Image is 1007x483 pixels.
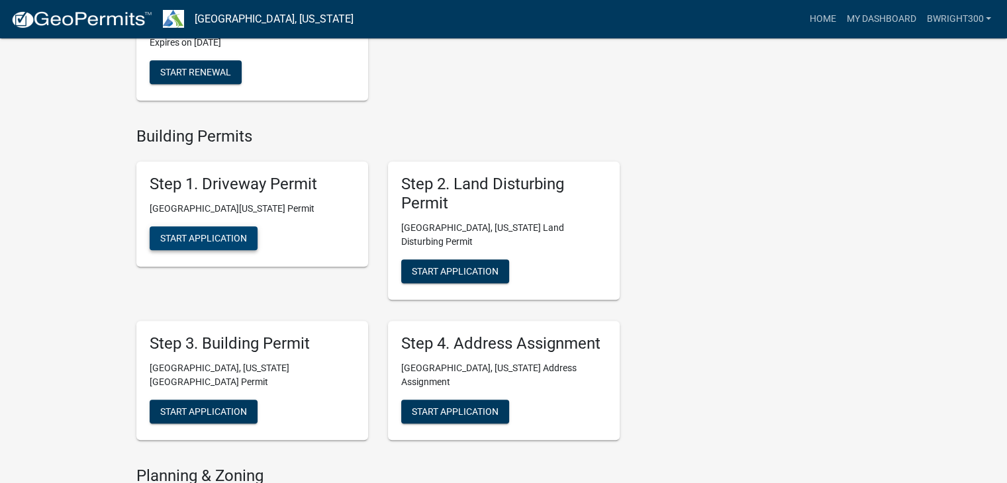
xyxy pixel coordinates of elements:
[160,66,231,77] span: Start Renewal
[804,7,841,32] a: Home
[150,226,258,250] button: Start Application
[401,400,509,423] button: Start Application
[921,7,996,32] a: bwright300
[412,266,499,277] span: Start Application
[195,8,354,30] a: [GEOGRAPHIC_DATA], [US_STATE]
[160,406,247,416] span: Start Application
[163,10,184,28] img: Troup County, Georgia
[401,259,509,283] button: Start Application
[401,175,606,213] h5: Step 2. Land Disturbing Permit
[136,127,620,146] h4: Building Permits
[150,334,355,353] h5: Step 3. Building Permit
[150,60,242,84] button: Start Renewal
[401,221,606,249] p: [GEOGRAPHIC_DATA], [US_STATE] Land Disturbing Permit
[150,400,258,423] button: Start Application
[150,202,355,216] p: [GEOGRAPHIC_DATA][US_STATE] Permit
[412,406,499,416] span: Start Application
[150,361,355,389] p: [GEOGRAPHIC_DATA], [US_STATE][GEOGRAPHIC_DATA] Permit
[150,36,355,50] p: Expires on [DATE]
[841,7,921,32] a: My Dashboard
[401,334,606,353] h5: Step 4. Address Assignment
[150,175,355,194] h5: Step 1. Driveway Permit
[401,361,606,389] p: [GEOGRAPHIC_DATA], [US_STATE] Address Assignment
[160,233,247,243] span: Start Application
